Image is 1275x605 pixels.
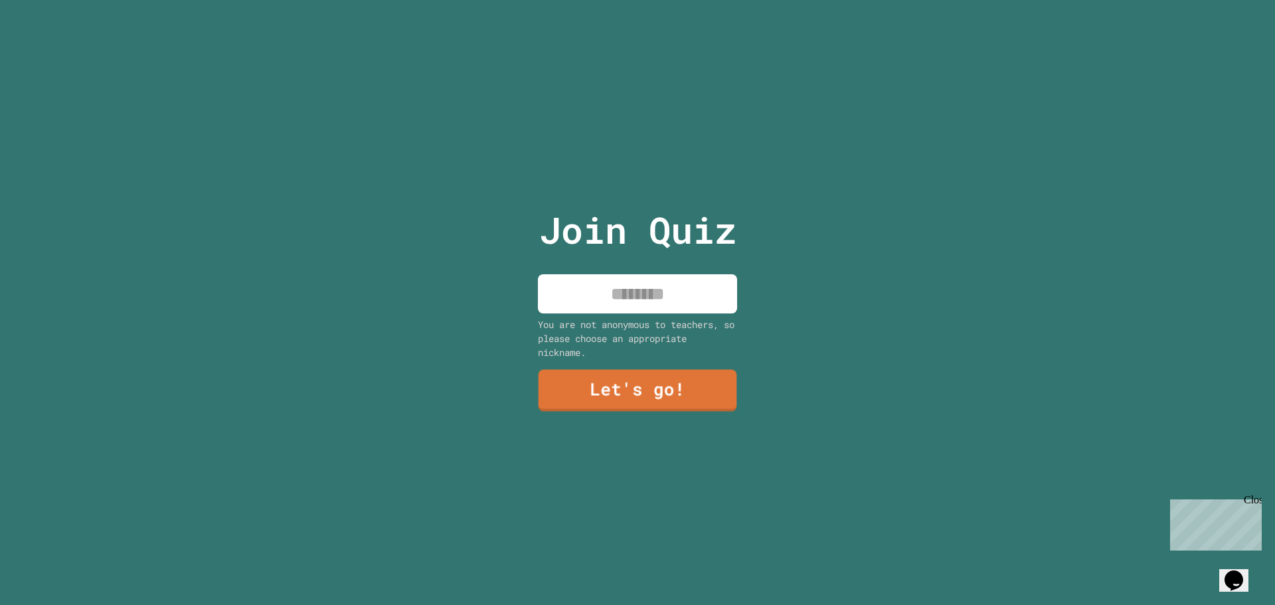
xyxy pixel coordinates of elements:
[539,203,736,258] p: Join Quiz
[5,5,92,84] div: Chat with us now!Close
[1165,494,1262,551] iframe: chat widget
[538,317,737,359] div: You are not anonymous to teachers, so please choose an appropriate nickname.
[539,370,737,412] a: Let's go!
[1219,552,1262,592] iframe: chat widget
